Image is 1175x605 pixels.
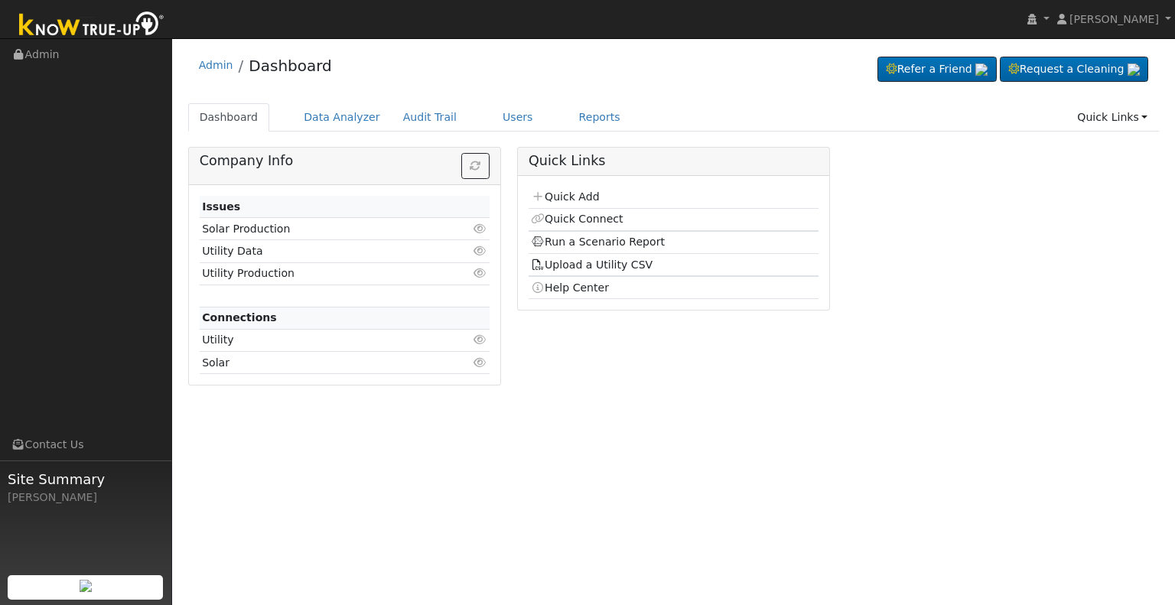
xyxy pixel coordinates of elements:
span: [PERSON_NAME] [1069,13,1159,25]
a: Upload a Utility CSV [531,259,653,271]
td: Solar [200,352,443,374]
img: retrieve [975,63,988,76]
i: Click to view [474,334,487,345]
div: [PERSON_NAME] [8,490,164,506]
td: Utility Data [200,240,443,262]
img: Know True-Up [11,8,172,43]
img: retrieve [1128,63,1140,76]
span: Site Summary [8,469,164,490]
a: Admin [199,59,233,71]
a: Quick Connect [531,213,623,225]
strong: Issues [202,200,240,213]
i: Click to view [474,357,487,368]
a: Reports [568,103,632,132]
a: Dashboard [188,103,270,132]
a: Users [491,103,545,132]
i: Click to view [474,223,487,234]
img: retrieve [80,580,92,592]
a: Run a Scenario Report [531,236,665,248]
td: Solar Production [200,218,443,240]
a: Request a Cleaning [1000,57,1148,83]
strong: Connections [202,311,277,324]
i: Click to view [474,246,487,256]
a: Quick Links [1066,103,1159,132]
h5: Quick Links [529,153,819,169]
a: Dashboard [249,57,332,75]
a: Quick Add [531,190,599,203]
td: Utility Production [200,262,443,285]
i: Click to view [474,268,487,278]
a: Refer a Friend [877,57,997,83]
h5: Company Info [200,153,490,169]
td: Utility [200,329,443,351]
a: Audit Trail [392,103,468,132]
a: Help Center [531,281,609,294]
a: Data Analyzer [292,103,392,132]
